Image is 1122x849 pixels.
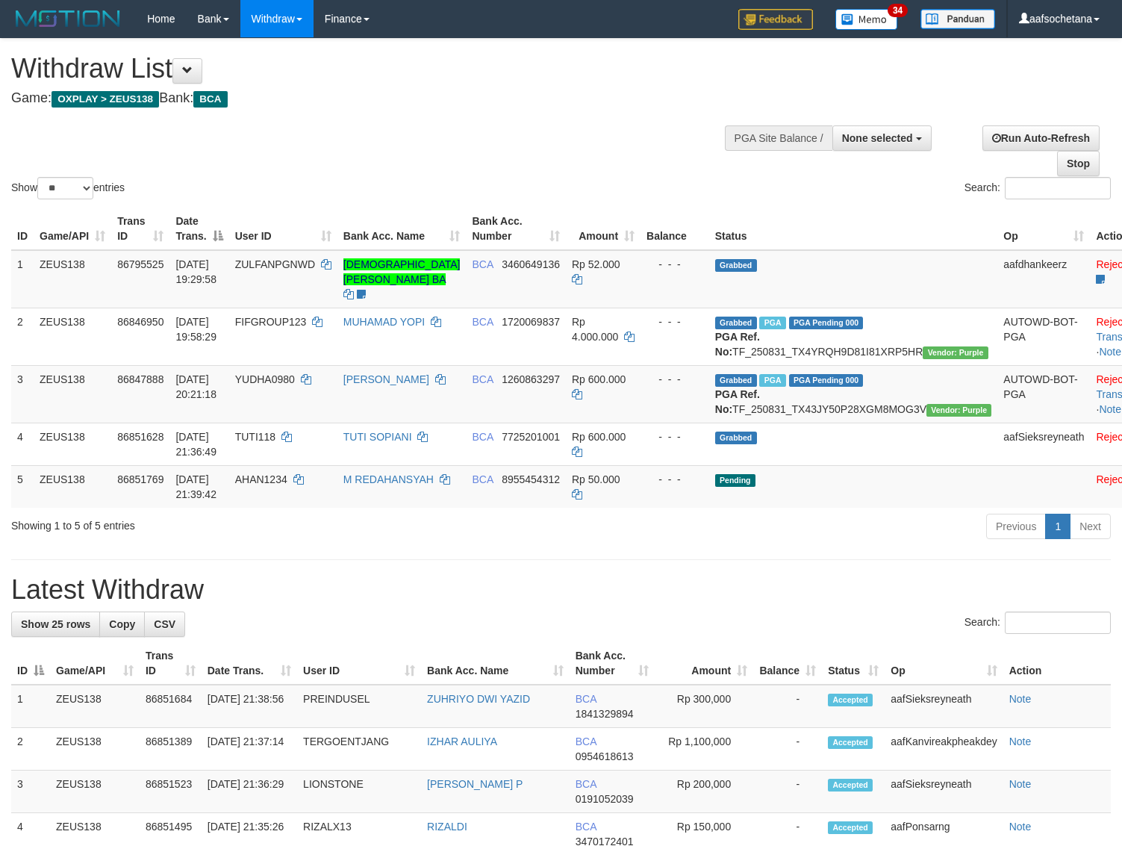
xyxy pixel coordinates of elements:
b: PGA Ref. No: [715,388,760,415]
span: TUTI118 [235,431,275,443]
th: ID: activate to sort column descending [11,642,50,685]
span: Show 25 rows [21,618,90,630]
a: CSV [144,612,185,637]
span: BCA [193,91,227,108]
th: Trans ID: activate to sort column ascending [111,208,169,250]
span: Marked by aafnoeunsreypich [759,317,785,329]
th: Date Trans.: activate to sort column descending [169,208,228,250]
a: [PERSON_NAME] P [427,778,523,790]
td: AUTOWD-BOT-PGA [997,308,1090,365]
span: 86851769 [117,473,163,485]
input: Search: [1005,177,1111,199]
select: Showentries [37,177,93,199]
span: [DATE] 21:36:49 [175,431,216,458]
span: BCA [472,316,493,328]
td: 86851684 [140,685,202,728]
span: YUDHA0980 [235,373,295,385]
b: PGA Ref. No: [715,331,760,358]
span: Pending [715,474,755,487]
span: Marked by aafnoeunsreypich [759,374,785,387]
span: [DATE] 19:29:58 [175,258,216,285]
span: Vendor URL: https://trx4.1velocity.biz [923,346,988,359]
td: 4 [11,423,34,465]
span: Grabbed [715,259,757,272]
a: M REDAHANSYAH [343,473,434,485]
label: Show entries [11,177,125,199]
td: 3 [11,365,34,423]
a: [PERSON_NAME] [343,373,429,385]
span: BCA [472,258,493,270]
th: Bank Acc. Number: activate to sort column ascending [466,208,566,250]
span: Copy 1720069837 to clipboard [502,316,560,328]
td: TF_250831_TX43JY50P28XGM8MOG3V [709,365,998,423]
span: Copy [109,618,135,630]
img: MOTION_logo.png [11,7,125,30]
span: [DATE] 19:58:29 [175,316,216,343]
td: [DATE] 21:36:29 [202,771,297,813]
th: Game/API: activate to sort column ascending [50,642,140,685]
th: Op: activate to sort column ascending [885,642,1003,685]
span: [DATE] 21:39:42 [175,473,216,500]
td: 5 [11,465,34,508]
td: TF_250831_TX4YRQH9D81I81XRP5HR [709,308,998,365]
h1: Latest Withdraw [11,575,1111,605]
span: AHAN1234 [235,473,287,485]
span: Rp 52.000 [572,258,620,270]
span: 86846950 [117,316,163,328]
th: Op: activate to sort column ascending [997,208,1090,250]
span: Grabbed [715,317,757,329]
span: BCA [576,778,596,790]
span: Accepted [828,736,873,749]
span: PGA Pending [789,374,864,387]
a: Previous [986,514,1046,539]
span: 86851628 [117,431,163,443]
th: Bank Acc. Name: activate to sort column ascending [421,642,570,685]
span: None selected [842,132,913,144]
img: Feedback.jpg [738,9,813,30]
span: Grabbed [715,374,757,387]
a: Run Auto-Refresh [982,125,1100,151]
td: Rp 1,100,000 [655,728,753,771]
span: Vendor URL: https://trx4.1velocity.biz [926,404,991,417]
td: ZEUS138 [50,771,140,813]
span: Rp 4.000.000 [572,316,618,343]
a: TUTI SOPIANI [343,431,412,443]
td: [DATE] 21:37:14 [202,728,297,771]
td: 86851523 [140,771,202,813]
span: Copy 3470172401 to clipboard [576,836,634,848]
span: FIFGROUP123 [235,316,307,328]
td: - [753,771,822,813]
span: Accepted [828,779,873,792]
td: ZEUS138 [34,250,111,308]
a: [DEMOGRAPHIC_DATA][PERSON_NAME] BA [343,258,461,285]
input: Search: [1005,612,1111,634]
td: LIONSTONE [297,771,421,813]
td: 2 [11,308,34,365]
span: Rp 600.000 [572,431,626,443]
div: - - - [646,472,703,487]
th: Status: activate to sort column ascending [822,642,885,685]
td: 2 [11,728,50,771]
label: Search: [964,612,1111,634]
th: User ID: activate to sort column ascending [229,208,337,250]
a: RIZALDI [427,821,467,833]
th: Trans ID: activate to sort column ascending [140,642,202,685]
span: Copy 1260863297 to clipboard [502,373,560,385]
th: ID [11,208,34,250]
th: Balance: activate to sort column ascending [753,642,822,685]
span: 86795525 [117,258,163,270]
div: - - - [646,257,703,272]
a: Note [1009,778,1032,790]
a: Note [1099,346,1121,358]
label: Search: [964,177,1111,199]
span: ZULFANPGNWD [235,258,315,270]
h1: Withdraw List [11,54,733,84]
td: TERGOENTJANG [297,728,421,771]
div: - - - [646,372,703,387]
td: ZEUS138 [34,365,111,423]
div: PGA Site Balance / [725,125,832,151]
span: Grabbed [715,432,757,444]
td: ZEUS138 [50,685,140,728]
td: aafKanvireakpheakdey [885,728,1003,771]
th: Bank Acc. Name: activate to sort column ascending [337,208,467,250]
